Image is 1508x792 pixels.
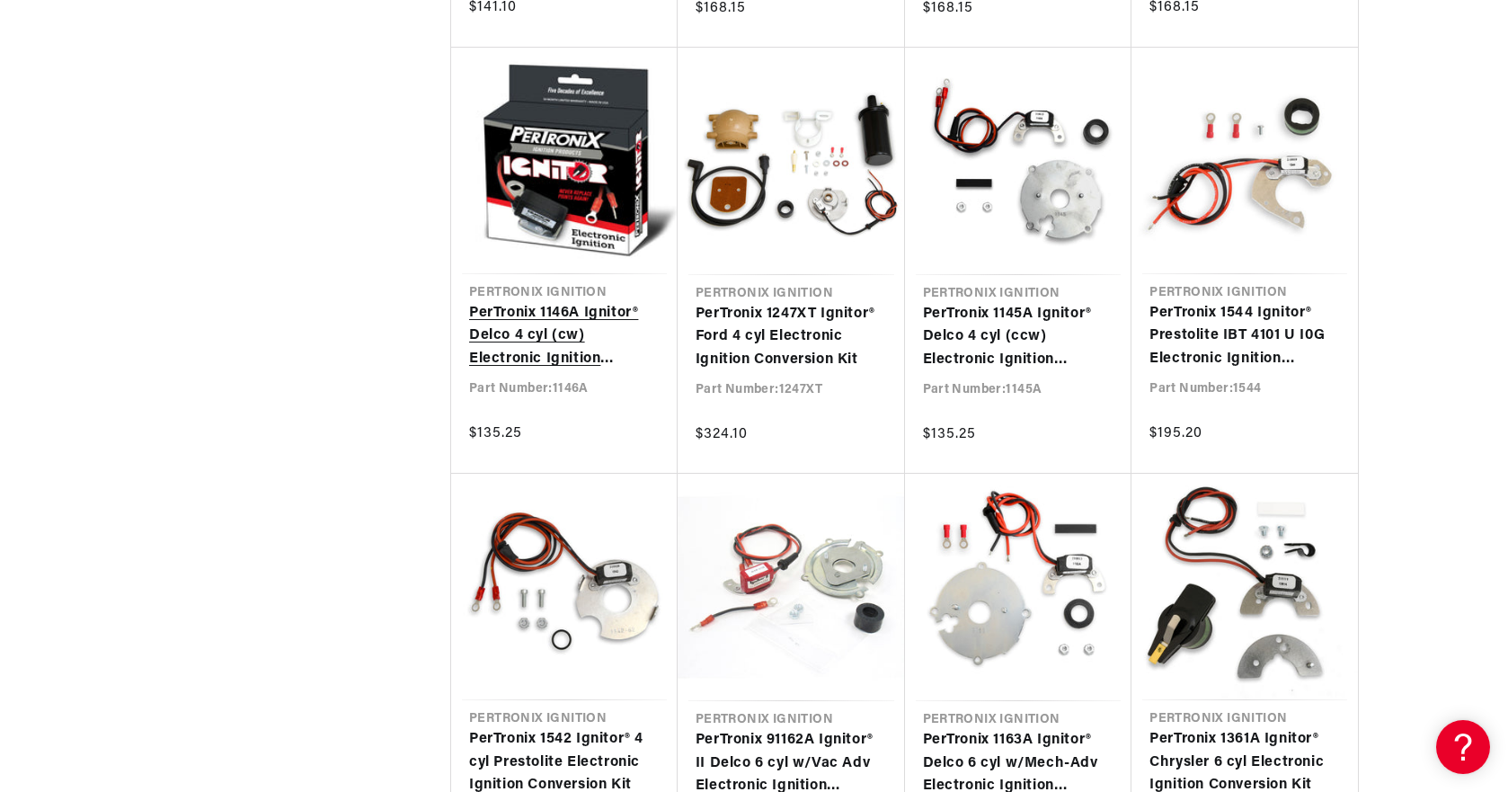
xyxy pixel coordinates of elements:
[1149,302,1340,371] a: PerTronix 1544 Ignitor® Prestolite IBT 4101 U I0G Electronic Ignition Conversion Kit
[923,303,1114,372] a: PerTronix 1145A Ignitor® Delco 4 cyl (ccw) Electronic Ignition Conversion Kit
[469,302,660,371] a: PerTronix 1146A Ignitor® Delco 4 cyl (cw) Electronic Ignition Conversion Kit
[696,303,887,372] a: PerTronix 1247XT Ignitor® Ford 4 cyl Electronic Ignition Conversion Kit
